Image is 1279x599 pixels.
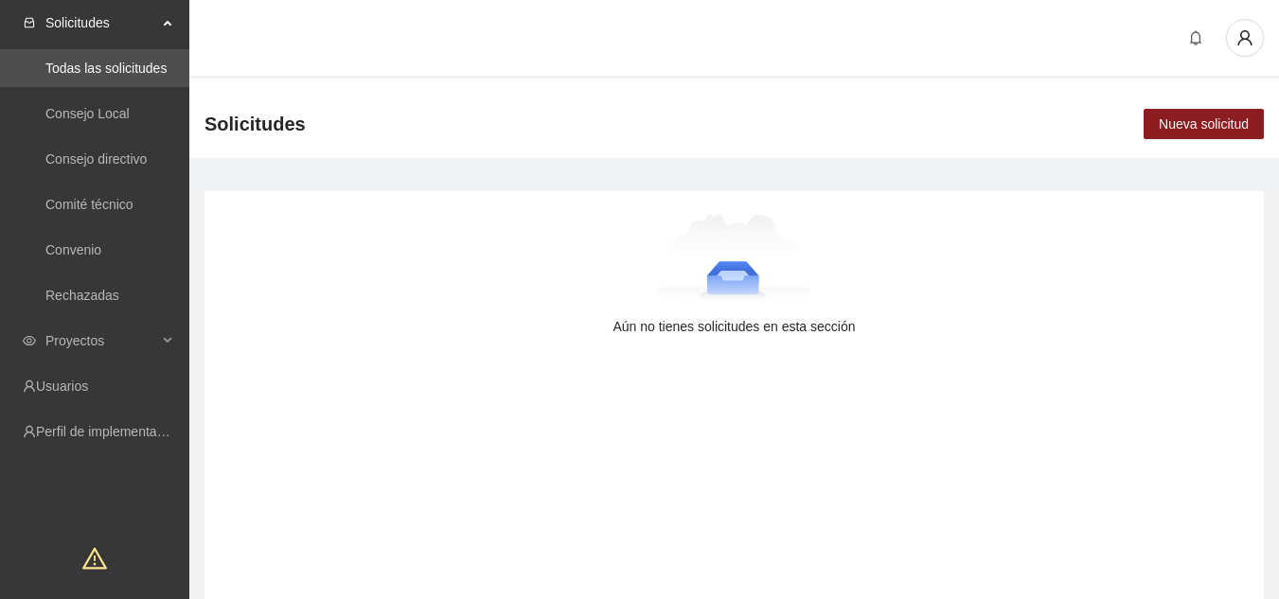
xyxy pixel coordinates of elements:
button: user [1226,19,1264,57]
span: bell [1181,30,1210,45]
span: eye [23,334,36,347]
a: Rechazadas [45,288,119,303]
span: Solicitudes [204,109,306,139]
a: Usuarios [36,379,88,394]
span: warning [82,546,107,571]
div: Aún no tienes solicitudes en esta sección [235,316,1234,337]
a: Todas las solicitudes [45,61,167,76]
a: Consejo Local [45,106,130,121]
a: Consejo directivo [45,151,147,167]
span: Proyectos [45,322,157,360]
a: Convenio [45,242,101,257]
span: inbox [23,16,36,29]
img: Aún no tienes solicitudes en esta sección [657,214,811,308]
span: Solicitudes [45,4,157,42]
button: Nueva solicitud [1144,109,1264,139]
span: user [1227,29,1263,46]
a: Perfil de implementadora [36,424,184,439]
a: Comité técnico [45,197,133,212]
span: Nueva solicitud [1159,114,1249,134]
button: bell [1181,23,1211,53]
